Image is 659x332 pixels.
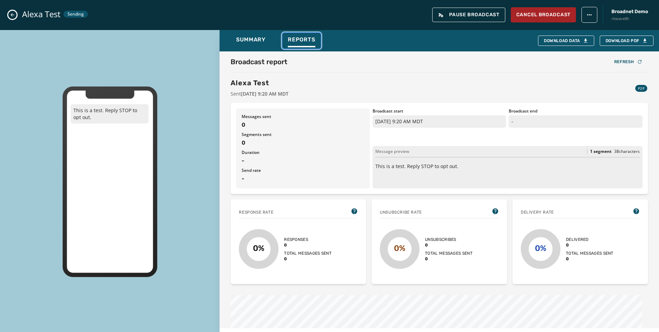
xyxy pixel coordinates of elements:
button: Cancel Broadcast [511,7,576,22]
span: Unsubscribes [425,237,473,242]
span: - [242,157,364,165]
span: 0 [242,139,364,147]
button: Reports [282,33,321,49]
span: - [242,175,364,183]
span: Download PDF [606,38,648,43]
button: Download PDF [600,36,653,46]
span: Responses [284,237,332,242]
span: Messages sent [242,114,364,119]
span: Send rate [242,168,364,173]
span: 38 characters [614,148,640,154]
p: - [509,115,642,128]
div: P2P [635,85,647,92]
span: Delivered [566,237,614,242]
h3: Alexa Test [231,78,288,88]
span: 0 [425,256,473,262]
button: Summary [231,33,271,49]
span: Broadcast start [373,108,506,114]
span: Summary [236,36,266,43]
span: Broadcast end [509,108,642,114]
p: This is a test. Reply STOP to opt out. [71,104,149,124]
span: Duration [242,150,364,155]
button: Refresh [609,57,648,67]
div: Refresh [614,59,642,65]
text: 0% [394,244,405,253]
span: Segments sent [242,132,364,137]
text: 0% [535,244,546,253]
span: 1 segment [590,149,611,154]
span: Total messages sent [284,251,332,256]
span: Reports [288,36,315,43]
p: This is a test. Reply STOP to opt out. [375,163,640,170]
span: 0 [284,242,332,248]
span: 0 [566,256,614,262]
span: Delivery Rate [521,209,554,215]
button: Download Data [538,36,594,46]
span: [DATE] 9:20 AM MDT [241,90,288,97]
button: Pause Broadcast [432,8,505,22]
span: Total messages sent [425,251,473,256]
span: 0 [242,121,364,129]
button: broadcast action menu [581,7,597,23]
span: Message preview [375,149,409,154]
span: rbwave8h [611,16,648,22]
span: 0 [425,242,473,248]
span: Pause Broadcast [438,12,499,18]
p: [DATE] 9:20 AM MDT [373,115,506,128]
span: Cancel Broadcast [516,11,570,18]
h2: Broadcast report [231,57,287,67]
div: Download Data [544,38,588,43]
span: Sent [231,90,288,97]
span: Response rate [239,209,273,215]
span: 0 [566,242,614,248]
span: Unsubscribe Rate [380,209,422,215]
span: Broadnet Demo [611,8,648,15]
span: 0 [284,256,332,262]
span: Total messages sent [566,251,614,256]
text: 0% [253,244,264,253]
